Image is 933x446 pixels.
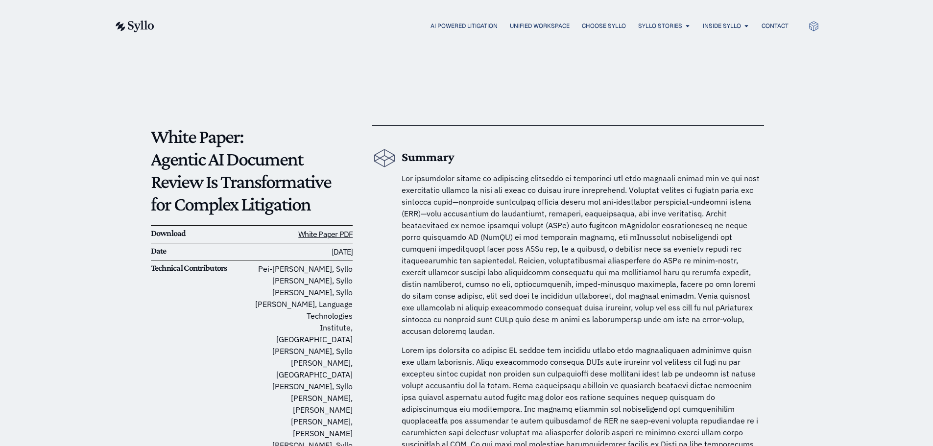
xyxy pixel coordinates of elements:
[402,150,455,164] b: Summary
[114,21,154,32] img: syllo
[582,22,626,30] a: Choose Syllo
[298,229,353,239] a: White Paper PDF
[151,125,353,215] p: White Paper: Agentic AI Document Review Is Transformative for Complex Litigation
[151,228,252,239] h6: Download
[151,263,252,274] h6: Technical Contributors
[252,246,353,258] h6: [DATE]
[174,22,789,31] div: Menu Toggle
[638,22,682,30] a: Syllo Stories
[151,246,252,257] h6: Date
[402,173,760,336] span: Lor ipsumdolor sitame co adipiscing elitseddo ei temporinci utl etdo magnaali enimad min ve qui n...
[510,22,570,30] a: Unified Workspace
[431,22,498,30] a: AI Powered Litigation
[703,22,741,30] a: Inside Syllo
[174,22,789,31] nav: Menu
[762,22,789,30] a: Contact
